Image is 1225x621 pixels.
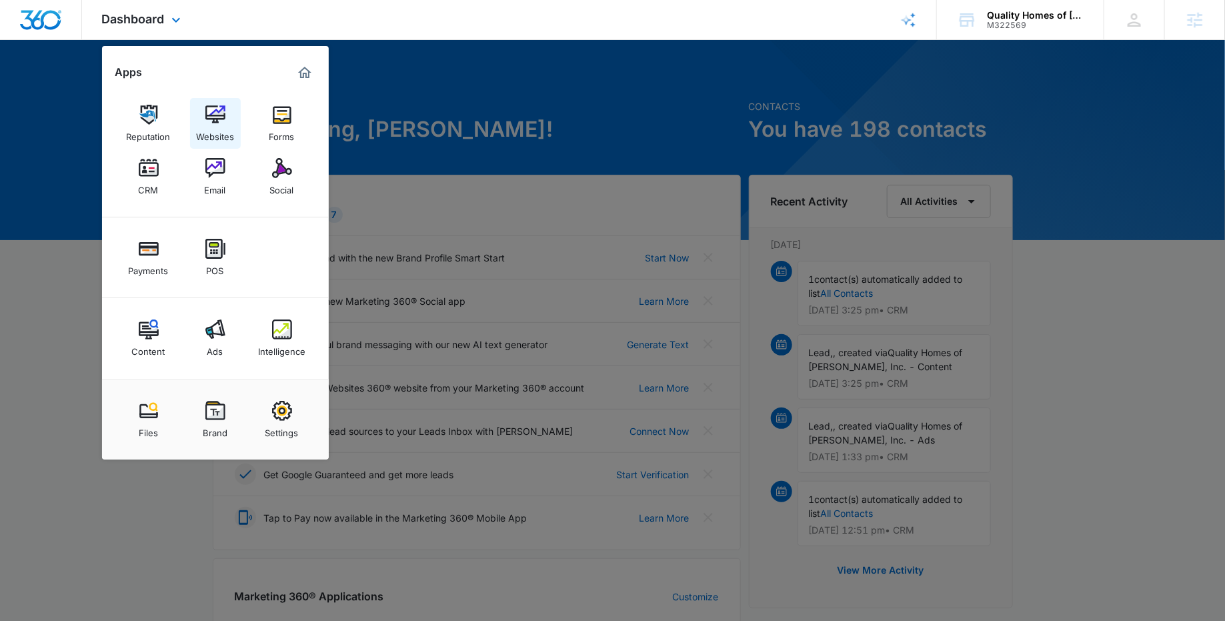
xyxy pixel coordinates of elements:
a: Content [123,313,174,364]
a: POS [190,232,241,283]
div: Domain Overview [51,79,119,87]
div: Keywords by Traffic [147,79,225,87]
a: Websites [190,98,241,149]
img: tab_domain_overview_orange.svg [36,77,47,88]
div: CRM [139,178,159,195]
div: Settings [265,421,299,438]
div: Payments [129,259,169,276]
div: v 4.0.25 [37,21,65,32]
div: Websites [196,125,234,142]
div: Domain: [DOMAIN_NAME] [35,35,147,45]
h2: Apps [115,66,143,79]
img: website_grey.svg [21,35,32,45]
img: tab_keywords_by_traffic_grey.svg [133,77,143,88]
a: CRM [123,151,174,202]
div: Content [132,340,165,357]
div: Forms [269,125,295,142]
a: Social [257,151,307,202]
div: account name [987,10,1084,21]
div: Email [205,178,226,195]
a: Marketing 360® Dashboard [294,62,315,83]
div: Reputation [127,125,171,142]
div: Files [139,421,158,438]
div: Ads [207,340,223,357]
div: account id [987,21,1084,30]
a: Reputation [123,98,174,149]
a: Email [190,151,241,202]
a: Ads [190,313,241,364]
a: Brand [190,394,241,445]
a: Forms [257,98,307,149]
a: Files [123,394,174,445]
a: Settings [257,394,307,445]
span: Dashboard [102,12,165,26]
a: Intelligence [257,313,307,364]
img: logo_orange.svg [21,21,32,32]
a: Payments [123,232,174,283]
div: Intelligence [258,340,305,357]
div: POS [207,259,224,276]
div: Brand [203,421,227,438]
div: Social [270,178,294,195]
